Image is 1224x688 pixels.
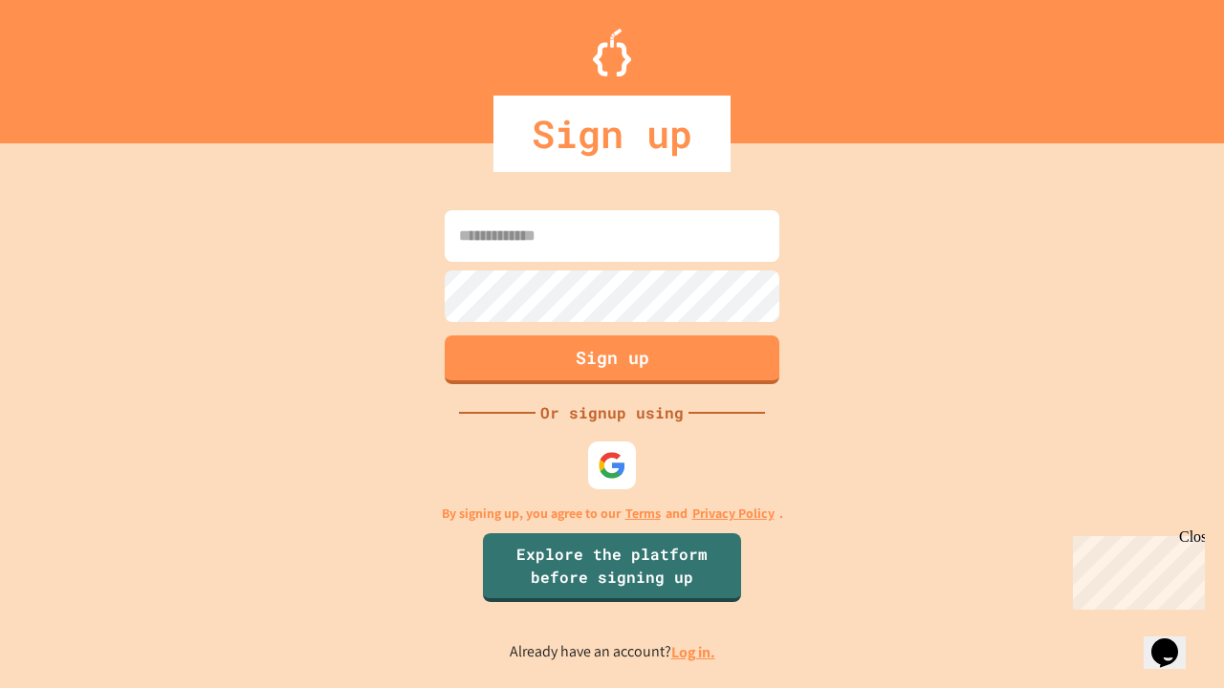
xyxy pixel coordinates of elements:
[1144,612,1205,669] iframe: chat widget
[671,642,715,662] a: Log in.
[598,451,626,480] img: google-icon.svg
[442,504,783,524] p: By signing up, you agree to our and .
[625,504,661,524] a: Terms
[593,29,631,76] img: Logo.svg
[493,96,731,172] div: Sign up
[445,335,779,384] button: Sign up
[8,8,132,121] div: Chat with us now!Close
[1065,528,1205,610] iframe: chat widget
[692,504,775,524] a: Privacy Policy
[483,533,741,602] a: Explore the platform before signing up
[535,401,688,424] div: Or signup using
[510,640,715,664] p: Already have an account?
